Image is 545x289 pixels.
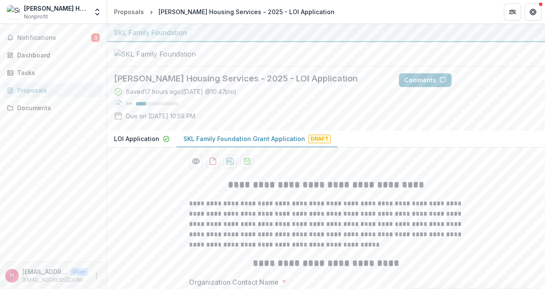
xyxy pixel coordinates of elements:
div: [PERSON_NAME] Housing Services - 2025 - LOI Application [159,7,335,16]
p: [EMAIL_ADDRESS][DOMAIN_NAME] [22,276,88,284]
p: LOI Application [114,134,159,143]
p: [EMAIL_ADDRESS][DOMAIN_NAME] <[EMAIL_ADDRESS][DOMAIN_NAME]> [22,267,67,276]
div: Tasks [17,68,96,77]
button: Preview c712756e-b482-47d7-97b7-95ef914cb83a-1.pdf [189,154,203,168]
div: Proposals [114,7,144,16]
a: Tasks [3,66,103,80]
button: Answer Suggestions [455,73,538,87]
button: More [91,271,102,281]
a: Documents [3,101,103,115]
div: Dashboard [17,51,96,60]
button: Open entity switcher [91,3,103,21]
button: Partners [504,3,521,21]
div: Proposals [17,86,96,95]
div: SKL Family Foundation [114,27,538,38]
div: [PERSON_NAME] Housing Services, Inc. [24,4,88,13]
span: Notifications [17,34,91,42]
p: User [70,268,88,276]
div: Saved 17 hours ago ( [DATE] @ 10:47pm ) [126,87,237,96]
button: Notifications3 [3,31,103,45]
a: Dashboard [3,48,103,62]
button: Comments [399,73,452,87]
div: info@simpsonhousing.org <info@simpsonhousing.org> [10,273,15,278]
span: 3 [91,33,100,42]
a: Proposals [111,6,147,18]
button: Get Help [524,3,542,21]
img: Simpson Housing Services, Inc. [7,5,21,19]
img: SKL Family Foundation [114,49,200,59]
button: download-proposal [206,154,220,168]
h2: [PERSON_NAME] Housing Services - 2025 - LOI Application [114,73,385,84]
p: Due on [DATE] 10:59 PM [126,111,195,120]
span: Nonprofit [24,13,48,21]
p: 24 % [126,101,132,107]
button: download-proposal [240,154,254,168]
nav: breadcrumb [111,6,338,18]
a: Proposals [3,83,103,97]
span: Draft [308,135,331,143]
div: Documents [17,103,96,112]
button: download-proposal [223,154,237,168]
p: Organization Contact Name [189,277,278,287]
p: SKL Family Foundation Grant Application [183,134,305,143]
